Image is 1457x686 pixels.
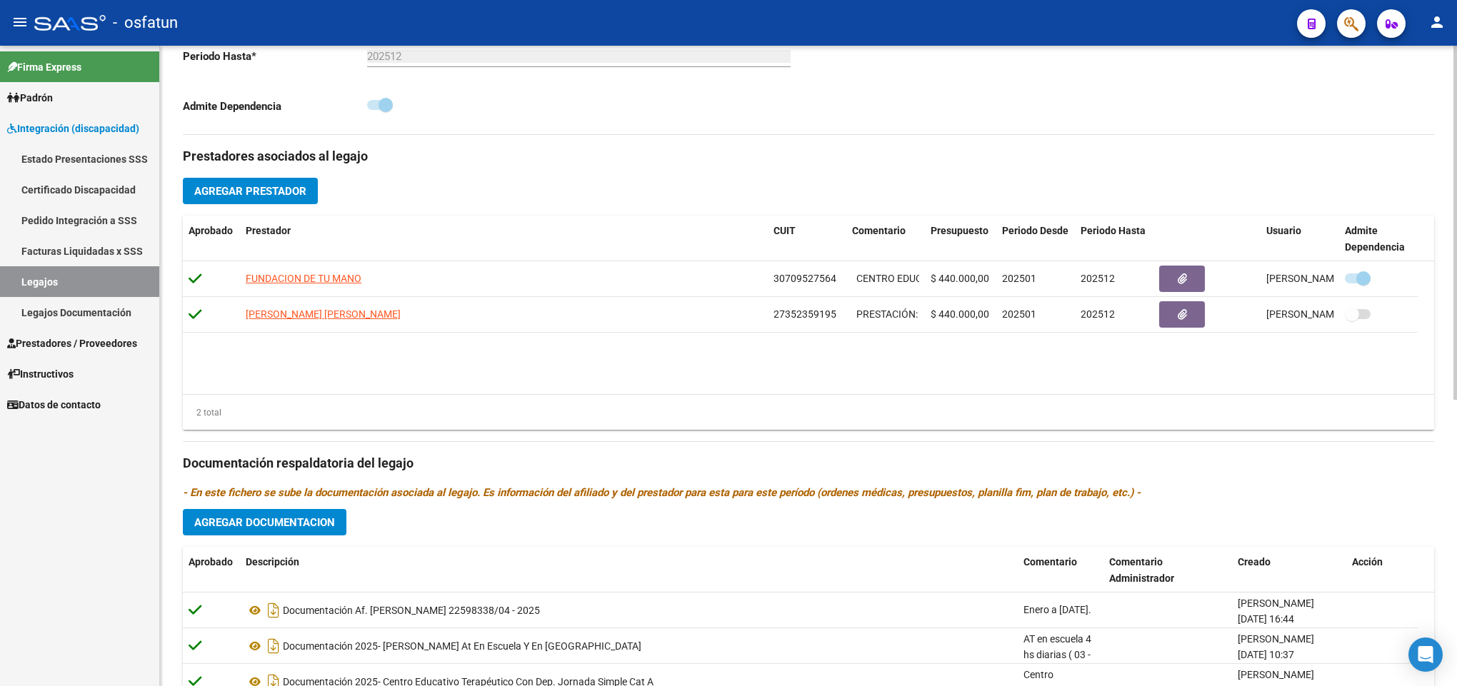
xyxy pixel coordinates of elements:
span: 202501 [1002,273,1036,284]
span: Agregar Documentacion [194,516,335,529]
span: Periodo Desde [1002,225,1068,236]
div: Open Intercom Messenger [1408,637,1443,672]
datatable-header-cell: CUIT [768,216,846,263]
span: $ 440.000,00 [931,273,989,284]
span: Aprobado [189,556,233,568]
span: $ 440.000,00 [931,308,989,320]
datatable-header-cell: Periodo Hasta [1075,216,1153,263]
datatable-header-cell: Comentario [846,216,925,263]
span: Admite Dependencia [1345,225,1405,253]
span: Firma Express [7,59,81,75]
datatable-header-cell: Presupuesto [925,216,996,263]
span: 202512 [1081,308,1115,320]
span: Enero a [DATE]. [1023,604,1091,615]
span: Aprobado [189,225,233,236]
i: Descargar documento [264,635,283,657]
mat-icon: person [1428,14,1446,31]
span: [PERSON_NAME] [PERSON_NAME] [246,308,401,320]
span: Comentario [1023,556,1077,568]
p: Periodo Hasta [183,49,367,64]
span: - osfatun [113,7,178,39]
div: Documentación 2025- [PERSON_NAME] At En Escuela Y En [GEOGRAPHIC_DATA] [246,635,1012,657]
div: 2 total [183,405,221,420]
span: Prestadores / Proveedores [7,336,137,351]
span: [PERSON_NAME] [DATE] [1266,273,1378,284]
datatable-header-cell: Acción [1346,547,1418,594]
span: Integración (discapacidad) [7,121,139,136]
span: CUIT [773,225,796,236]
span: 202501 [1002,308,1036,320]
datatable-header-cell: Descripción [240,547,1018,594]
h3: Prestadores asociados al legajo [183,146,1434,166]
mat-icon: menu [11,14,29,31]
span: [PERSON_NAME] [1238,633,1314,645]
i: - En este fichero se sube la documentación asociada al legajo. Es información del afiliado y del ... [183,486,1141,499]
span: Agregar Prestador [194,185,306,198]
datatable-header-cell: Prestador [240,216,768,263]
span: [DATE] 10:37 [1238,649,1294,660]
button: Agregar Documentacion [183,509,346,535]
span: Comentario Administrador [1109,556,1174,584]
span: Prestador [246,225,291,236]
span: Creado [1238,556,1271,568]
datatable-header-cell: Comentario [1018,547,1103,594]
datatable-header-cell: Admite Dependencia [1339,216,1418,263]
div: Documentación Af. [PERSON_NAME] 22598338/04 - 2025 [246,599,1012,622]
span: Usuario [1266,225,1301,236]
span: [DATE] 16:44 [1238,613,1294,625]
datatable-header-cell: Aprobado [183,547,240,594]
button: Agregar Prestador [183,178,318,204]
span: Datos de contacto [7,397,101,413]
datatable-header-cell: Aprobado [183,216,240,263]
span: FUNDACION DE TU MANO [246,273,361,284]
span: Periodo Hasta [1081,225,1146,236]
p: Admite Dependencia [183,99,367,114]
span: Instructivos [7,366,74,382]
span: 30709527564 [773,273,836,284]
span: 27352359195 [773,308,836,320]
span: Presupuesto [931,225,988,236]
datatable-header-cell: Comentario Administrador [1103,547,1232,594]
span: Comentario [852,225,906,236]
span: Descripción [246,556,299,568]
datatable-header-cell: Creado [1232,547,1346,594]
span: [PERSON_NAME] [DATE] [1266,308,1378,320]
span: Padrón [7,90,53,106]
i: Descargar documento [264,599,283,622]
span: [PERSON_NAME] [1238,597,1314,609]
datatable-header-cell: Periodo Desde [996,216,1075,263]
span: Acción [1352,556,1383,568]
h3: Documentación respaldatoria del legajo [183,453,1434,473]
datatable-header-cell: Usuario [1261,216,1339,263]
span: [PERSON_NAME] [1238,669,1314,680]
span: 202512 [1081,273,1115,284]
